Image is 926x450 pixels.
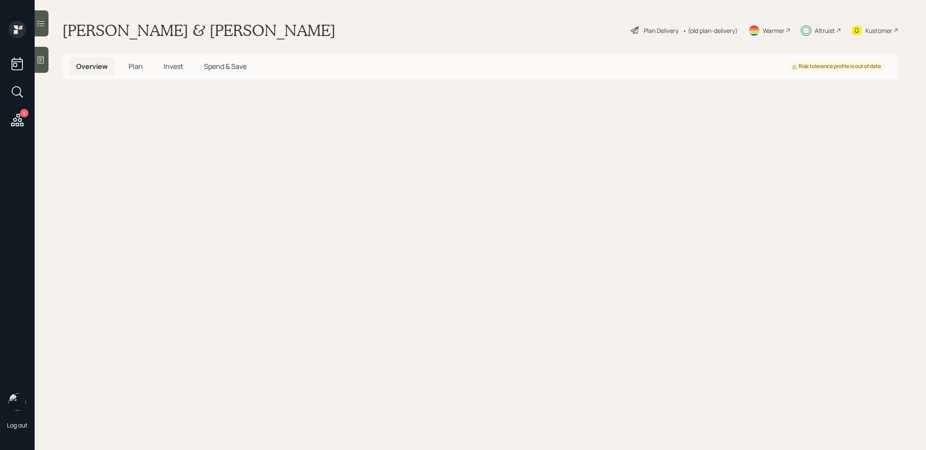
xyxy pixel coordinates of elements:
[129,62,143,71] span: Plan
[20,109,29,117] div: 8
[792,63,881,70] div: Risk tolerance profile is out of date
[76,62,108,71] span: Overview
[164,62,183,71] span: Invest
[204,62,247,71] span: Spend & Save
[683,26,738,35] div: • (old plan-delivery)
[865,26,892,35] div: Kustomer
[7,421,28,429] div: Log out
[815,26,835,35] div: Altruist
[763,26,784,35] div: Warmer
[62,21,336,40] h1: [PERSON_NAME] & [PERSON_NAME]
[9,393,26,411] img: treva-nostdahl-headshot.png
[644,26,678,35] div: Plan Delivery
